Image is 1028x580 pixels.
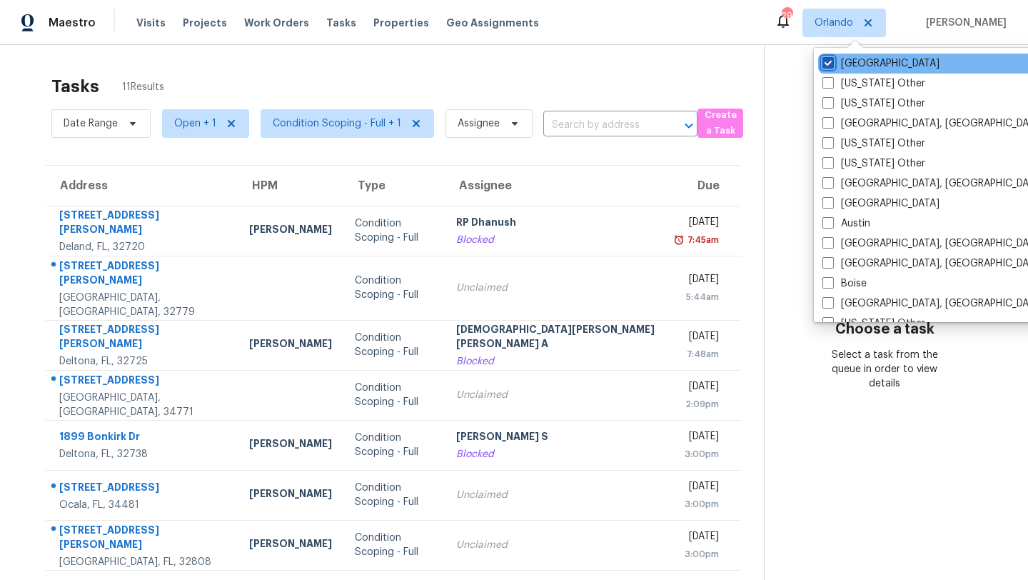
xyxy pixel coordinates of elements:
[373,16,429,30] span: Properties
[456,354,656,369] div: Blocked
[183,16,227,30] span: Projects
[920,16,1007,30] span: [PERSON_NAME]
[445,166,667,206] th: Assignee
[136,16,166,30] span: Visits
[355,274,433,302] div: Condition Scoping - Full
[456,429,656,447] div: [PERSON_NAME] S
[673,233,685,247] img: Overdue Alarm Icon
[667,166,741,206] th: Due
[59,391,226,419] div: [GEOGRAPHIC_DATA], [GEOGRAPHIC_DATA], 34771
[815,16,853,30] span: Orlando
[543,114,657,136] input: Search by address
[825,348,945,391] div: Select a task from the queue in order to view details
[249,222,332,240] div: [PERSON_NAME]
[249,436,332,454] div: [PERSON_NAME]
[355,216,433,245] div: Condition Scoping - Full
[456,388,656,402] div: Unclaimed
[59,480,226,498] div: [STREET_ADDRESS]
[51,79,99,94] h2: Tasks
[59,429,226,447] div: 1899 Bonkirk Dr
[679,272,719,290] div: [DATE]
[59,259,226,291] div: [STREET_ADDRESS][PERSON_NAME]
[679,479,719,497] div: [DATE]
[174,116,216,131] span: Open + 1
[679,429,719,447] div: [DATE]
[835,322,934,336] h3: Choose a task
[679,529,719,547] div: [DATE]
[679,379,719,397] div: [DATE]
[822,156,925,171] label: [US_STATE] Other
[249,336,332,354] div: [PERSON_NAME]
[273,116,401,131] span: Condition Scoping - Full + 1
[355,331,433,359] div: Condition Scoping - Full
[355,381,433,409] div: Condition Scoping - Full
[59,373,226,391] div: [STREET_ADDRESS]
[456,538,656,552] div: Unclaimed
[355,431,433,459] div: Condition Scoping - Full
[822,276,867,291] label: Boise
[679,497,719,511] div: 3:00pm
[822,96,925,111] label: [US_STATE] Other
[679,447,719,461] div: 3:00pm
[59,208,226,240] div: [STREET_ADDRESS][PERSON_NAME]
[456,215,656,233] div: RP Dhanush
[244,16,309,30] span: Work Orders
[59,291,226,319] div: [GEOGRAPHIC_DATA], [GEOGRAPHIC_DATA], 32779
[822,56,939,71] label: [GEOGRAPHIC_DATA]
[249,486,332,504] div: [PERSON_NAME]
[822,196,939,211] label: [GEOGRAPHIC_DATA]
[238,166,343,206] th: HPM
[679,329,719,347] div: [DATE]
[456,488,656,502] div: Unclaimed
[679,290,719,304] div: 5:44am
[59,322,226,354] div: [STREET_ADDRESS][PERSON_NAME]
[458,116,500,131] span: Assignee
[355,531,433,559] div: Condition Scoping - Full
[46,166,238,206] th: Address
[49,16,96,30] span: Maestro
[59,447,226,461] div: Deltona, FL, 32738
[679,215,719,233] div: [DATE]
[355,481,433,509] div: Condition Scoping - Full
[59,555,226,569] div: [GEOGRAPHIC_DATA], FL, 32808
[679,547,719,561] div: 3:00pm
[456,233,656,247] div: Blocked
[822,216,870,231] label: Austin
[249,536,332,554] div: [PERSON_NAME]
[64,116,118,131] span: Date Range
[59,354,226,369] div: Deltona, FL, 32725
[122,80,164,94] span: 11 Results
[343,166,444,206] th: Type
[456,447,656,461] div: Blocked
[782,9,792,23] div: 29
[59,523,226,555] div: [STREET_ADDRESS][PERSON_NAME]
[446,16,539,30] span: Geo Assignments
[705,107,736,140] span: Create a Task
[59,498,226,512] div: Ocala, FL, 34481
[326,18,356,28] span: Tasks
[822,316,925,331] label: [US_STATE] Other
[679,116,699,136] button: Open
[685,233,719,247] div: 7:45am
[697,109,743,138] button: Create a Task
[679,397,719,411] div: 2:09pm
[822,76,925,91] label: [US_STATE] Other
[456,281,656,295] div: Unclaimed
[456,322,656,354] div: [DEMOGRAPHIC_DATA][PERSON_NAME] [PERSON_NAME] A
[822,136,925,151] label: [US_STATE] Other
[59,240,226,254] div: Deland, FL, 32720
[679,347,719,361] div: 7:48am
